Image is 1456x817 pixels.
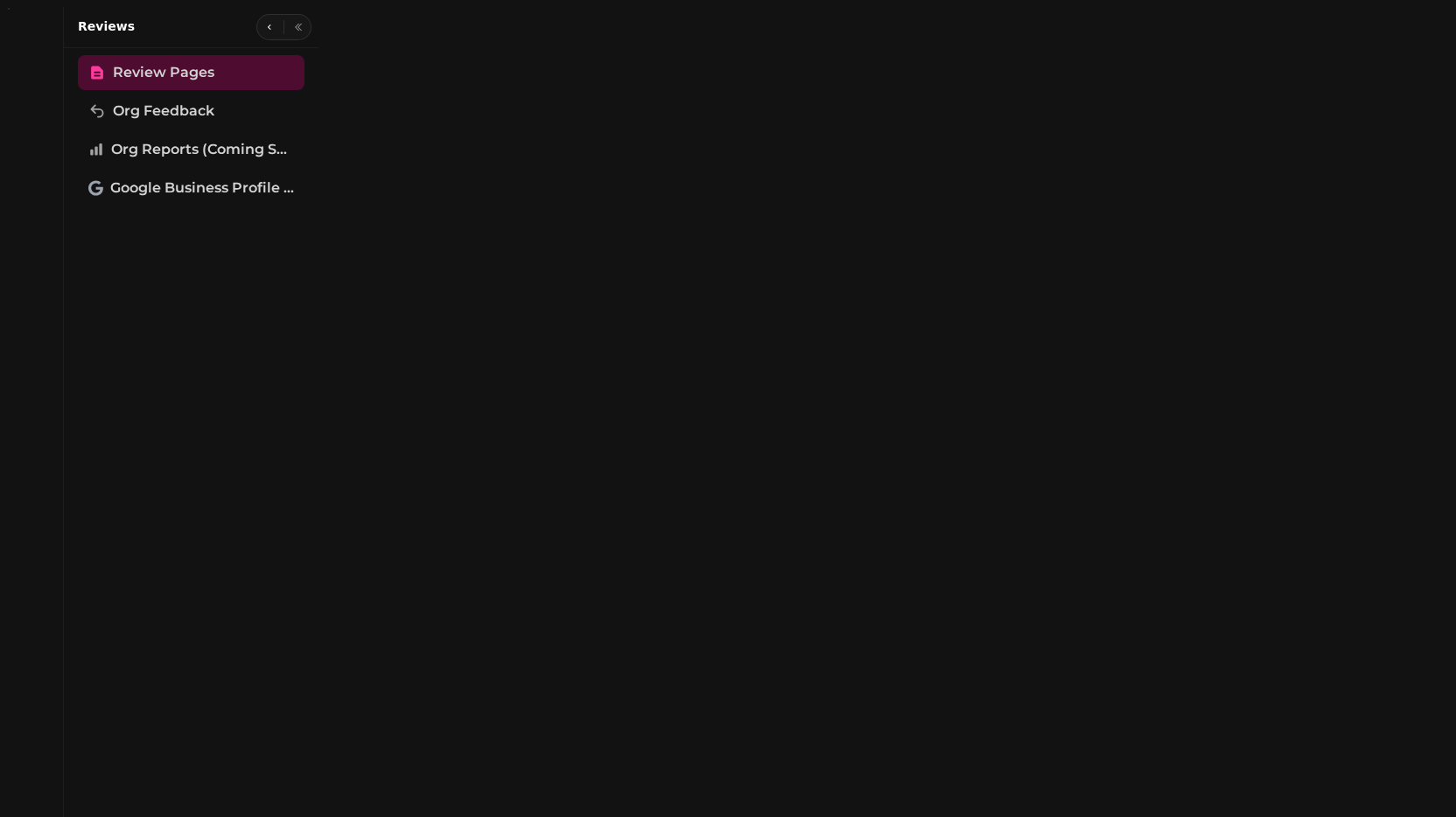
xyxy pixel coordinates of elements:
a: Org Feedback [78,94,304,129]
span: Org Reports (coming soon) [111,139,294,160]
a: Google Business Profile (Beta) [78,171,304,206]
span: Google Business Profile (Beta) [110,178,294,199]
a: Org Reports (coming soon) [78,132,304,167]
span: Review Pages [113,62,214,83]
h2: Reviews [78,17,135,35]
a: Review Pages [78,55,304,90]
span: Org Feedback [113,101,214,122]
